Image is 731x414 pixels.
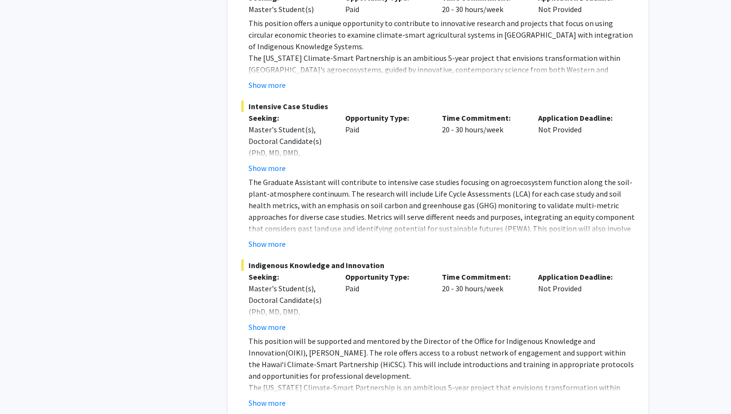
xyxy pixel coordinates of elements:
[249,52,635,122] p: The [US_STATE] Climate-Smart Partnership is an ambitious 5-year project that envisions transforma...
[435,112,531,174] div: 20 - 30 hours/week
[7,371,41,407] iframe: Chat
[249,176,635,246] p: The Graduate Assistant will contribute to intensive case studies focusing on agroecosystem functi...
[538,112,620,124] p: Application Deadline:
[249,238,286,250] button: Show more
[249,3,331,15] div: Master's Student(s)
[249,79,286,91] button: Show more
[249,283,331,329] div: Master's Student(s), Doctoral Candidate(s) (PhD, MD, DMD, PharmD, etc.)
[345,271,427,283] p: Opportunity Type:
[249,124,331,170] div: Master's Student(s), Doctoral Candidate(s) (PhD, MD, DMD, PharmD, etc.)
[249,397,286,409] button: Show more
[435,271,531,333] div: 20 - 30 hours/week
[241,259,635,271] span: Indigenous Knowledge and Innovation
[249,17,635,52] p: This position offers a unique opportunity to contribute to innovative research and projects that ...
[338,271,435,333] div: Paid
[249,162,286,174] button: Show more
[531,271,628,333] div: Not Provided
[249,321,286,333] button: Show more
[538,271,620,283] p: Application Deadline:
[338,112,435,174] div: Paid
[531,112,628,174] div: Not Provided
[442,271,524,283] p: Time Commitment:
[442,112,524,124] p: Time Commitment:
[249,112,331,124] p: Seeking:
[345,112,427,124] p: Opportunity Type:
[249,271,331,283] p: Seeking:
[241,100,635,112] span: Intensive Case Studies
[249,335,635,382] p: This position will be supported and mentored by the Director of the Office for Indigenous Knowled...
